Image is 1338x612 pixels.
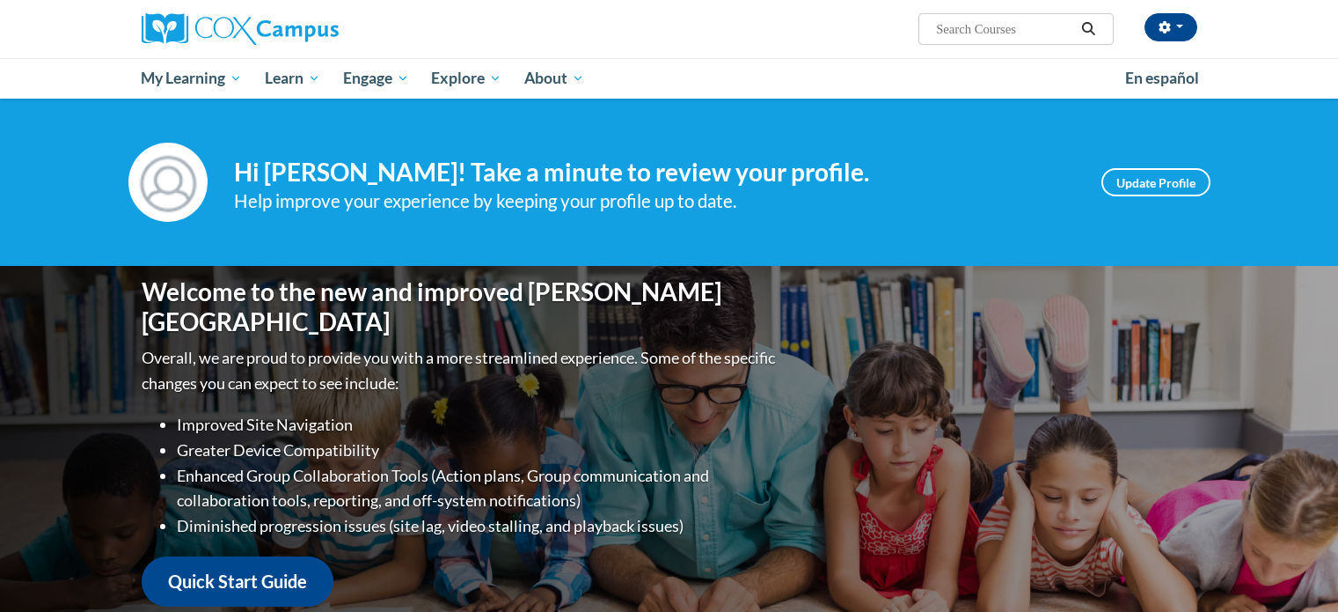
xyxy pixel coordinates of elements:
[142,277,779,336] h1: Welcome to the new and improved [PERSON_NAME][GEOGRAPHIC_DATA]
[513,58,596,99] a: About
[130,58,254,99] a: My Learning
[142,345,779,396] p: Overall, we are proud to provide you with a more streamlined experience. Some of the specific cha...
[234,187,1075,216] div: Help improve your experience by keeping your profile up to date.
[431,68,501,89] span: Explore
[332,58,420,99] a: Engage
[1075,18,1101,40] button: Search
[177,463,779,514] li: Enhanced Group Collaboration Tools (Action plans, Group communication and collaboration tools, re...
[1101,168,1210,196] a: Update Profile
[142,13,339,45] img: Cox Campus
[177,513,779,539] li: Diminished progression issues (site lag, video stalling, and playback issues)
[142,13,476,45] a: Cox Campus
[1268,542,1324,598] iframe: Button to launch messaging window
[343,68,409,89] span: Engage
[1114,60,1210,97] a: En español
[420,58,513,99] a: Explore
[234,158,1075,188] h4: Hi [PERSON_NAME]! Take a minute to review your profile.
[524,68,584,89] span: About
[177,412,779,438] li: Improved Site Navigation
[1125,69,1199,87] span: En español
[253,58,332,99] a: Learn
[177,438,779,463] li: Greater Device Compatibility
[934,18,1075,40] input: Search Courses
[115,58,1224,99] div: Main menu
[265,68,320,89] span: Learn
[1144,13,1197,41] button: Account Settings
[128,143,208,222] img: Profile Image
[142,557,333,607] a: Quick Start Guide
[141,68,242,89] span: My Learning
